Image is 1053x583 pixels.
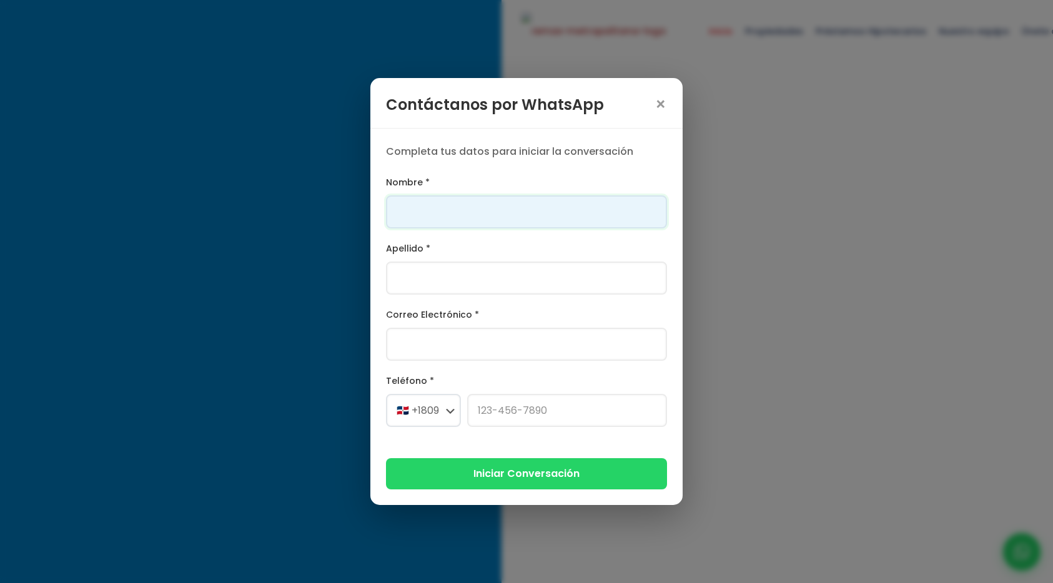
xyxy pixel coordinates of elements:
button: Iniciar Conversación [386,458,667,489]
label: Correo Electrónico * [386,307,667,323]
label: Apellido * [386,241,667,257]
label: Teléfono * [386,373,667,389]
input: 123-456-7890 [467,394,667,427]
h3: Contáctanos por WhatsApp [386,94,604,115]
label: Nombre * [386,175,667,190]
span: × [655,96,667,114]
p: Completa tus datos para iniciar la conversación [386,144,667,159]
